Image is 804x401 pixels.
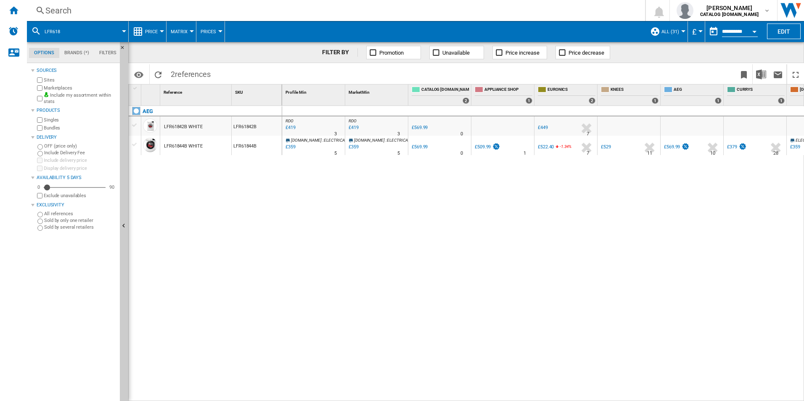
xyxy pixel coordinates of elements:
span: Promotion [379,50,404,56]
div: £509.99 [475,144,491,150]
div: £359 [790,144,800,150]
md-tab-item: Filters [94,48,122,58]
div: £522.40 [538,144,554,150]
div: Sort None [162,84,231,98]
label: All references [44,211,116,217]
span: Matrix [171,29,188,34]
div: Delivery Time : 7 days [587,149,589,158]
img: promotionV3.png [681,143,690,150]
div: LFR61842B [232,116,282,136]
button: Price [145,21,162,42]
label: Sold by several retailers [44,224,116,230]
div: KNEES 1 offers sold by KNEES [599,84,660,106]
input: All references [37,212,43,217]
button: Download in Excel [753,64,770,84]
div: £449 [538,125,548,130]
div: Delivery Time : 3 days [334,130,337,138]
button: ALL (31) [661,21,683,42]
div: £449 [537,124,548,132]
span: [PERSON_NAME] [700,4,759,12]
div: Delivery Time : 0 day [460,149,463,158]
div: £509.99 [473,143,500,151]
input: Include my assortment within stats [37,93,42,104]
label: Bundles [44,125,116,131]
div: 1 offers sold by CURRYS [778,98,785,104]
span: KNEES [611,87,659,94]
div: Sources [37,67,116,74]
div: £359 [789,143,800,151]
div: Profile Min Sort None [284,84,345,98]
span: Price increase [505,50,540,56]
button: Price decrease [555,46,610,59]
label: Singles [44,117,116,123]
md-slider: Availability [44,183,106,192]
div: £379 [727,144,737,150]
md-tab-item: Brands (*) [59,48,94,58]
div: £522.40 [537,143,554,151]
span: Price [145,29,158,34]
div: Delivery Time : 10 days [710,149,715,158]
img: promotionV3.png [492,143,500,150]
span: Profile Min [286,90,307,95]
div: Search [45,5,623,16]
span: CURRYS [737,87,785,94]
div: Delivery [37,134,116,141]
div: £569.99 [410,124,428,132]
div: LFR61844B WHITE [164,137,203,156]
button: Reload [150,64,167,84]
img: excel-24x24.png [756,69,766,79]
div: Last updated : Monday, 18 August 2025 01:39 [347,143,359,151]
div: Delivery Time : 5 days [397,149,400,158]
div: Delivery Time : 7 days [587,130,589,138]
input: Bundles [37,125,42,131]
span: Reference [164,90,182,95]
md-tab-item: Options [29,48,59,58]
button: Open calendar [747,23,762,38]
md-menu: Currency [688,21,705,42]
div: Products [37,107,116,114]
span: EURONICS [547,87,595,94]
div: ALL (31) [650,21,683,42]
button: £ [692,21,701,42]
button: Hide [120,42,130,57]
span: RDO [286,119,294,123]
button: Price increase [492,46,547,59]
label: Marketplaces [44,85,116,91]
span: : ELECTRICAL DISCOUNT [GEOGRAPHIC_DATA] - [GEOGRAPHIC_DATA] MAINLAND DELIVERY ONLY [323,138,499,142]
button: Maximize [787,64,804,84]
span: APPLIANCE SHOP [484,87,532,94]
label: Sold by only one retailer [44,217,116,224]
span: SKU [235,90,243,95]
span: Market Min [349,90,370,95]
div: £569.99 [410,143,428,151]
button: Prices [201,21,220,42]
img: promotionV3.png [738,143,747,150]
button: Matrix [171,21,192,42]
div: CURRYS 1 offers sold by CURRYS [725,84,786,106]
div: 1 offers sold by APPLIANCE SHOP [526,98,532,104]
div: £569.99 [664,144,680,150]
div: LFR61842B WHITE [164,117,203,137]
div: Delivery Time : 5 days [334,149,337,158]
span: Prices [201,29,216,34]
input: Display delivery price [37,193,42,198]
span: -1.34 [560,144,569,149]
span: [DOMAIN_NAME] [354,138,385,142]
div: 2 offers sold by EURONICS [589,98,595,104]
b: CATALOG [DOMAIN_NAME] [700,12,759,17]
div: Delivery Time : 1 day [524,149,526,158]
input: Include Delivery Fee [37,151,43,156]
button: Bookmark this report [735,64,752,84]
div: Sort None [143,84,160,98]
div: Sort None [284,84,345,98]
div: LFR61844B [232,136,282,155]
div: 0 [35,184,42,190]
div: Last updated : Monday, 18 August 2025 08:43 [347,124,359,132]
div: £569.99 [412,144,428,150]
div: 1 offers sold by KNEES [652,98,659,104]
img: profile.jpg [677,2,693,19]
div: Reference Sort None [162,84,231,98]
label: Include Delivery Fee [44,150,116,156]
